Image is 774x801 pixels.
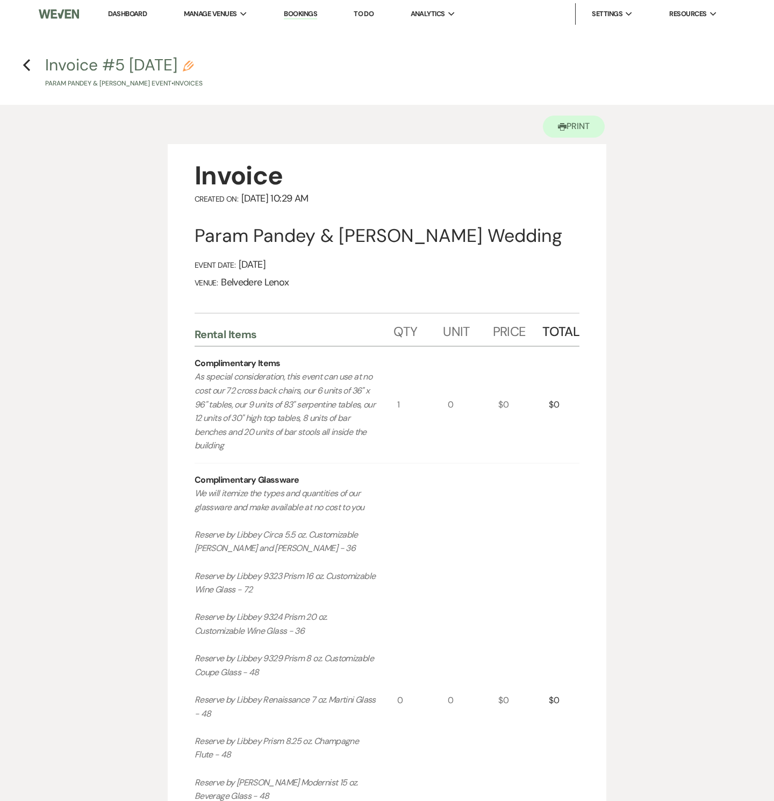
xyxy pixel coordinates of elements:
div: $0 [498,347,549,463]
div: Invoice [195,159,579,192]
a: To Do [354,9,374,18]
button: Invoice #5 [DATE]Param Pandey & [PERSON_NAME] Event•Invoices [45,57,203,89]
div: Complimentary Items [195,357,281,370]
div: 1 [397,347,448,463]
div: 0 [448,347,498,463]
p: As special consideration, this event can use at no cost our 72 cross back chairs, our 6 units of ... [195,370,377,453]
span: Created On: [195,194,238,204]
div: Qty [393,313,443,346]
button: Print [543,116,605,138]
a: Dashboard [108,9,147,18]
div: [DATE] [195,259,579,271]
span: Settings [592,9,622,19]
img: Weven Logo [39,3,79,25]
div: Rental Items [195,327,393,341]
a: Bookings [284,9,317,19]
span: Manage Venues [184,9,237,19]
p: Param Pandey & [PERSON_NAME] Event • Invoices [45,78,203,89]
div: Param Pandey & [PERSON_NAME] Wedding [195,224,579,248]
div: Belvedere Lenox [195,276,579,289]
div: Complimentary Glassware [195,474,299,487]
div: Total [542,313,579,346]
span: Venue: [195,278,218,288]
span: Event Date: [195,260,235,270]
span: Analytics [411,9,445,19]
div: Unit [443,313,492,346]
div: Price [493,313,542,346]
span: Resources [669,9,706,19]
div: [DATE] 10:29 AM [195,192,579,205]
div: $0 [549,347,579,463]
